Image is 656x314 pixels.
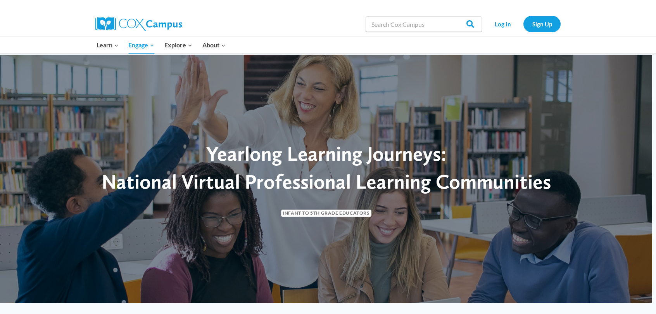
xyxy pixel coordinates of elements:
[486,16,520,32] a: Log In
[164,40,192,50] span: Explore
[202,40,226,50] span: About
[128,40,154,50] span: Engage
[97,40,119,50] span: Learn
[281,210,371,217] span: Infant to 5th Grade Educators
[523,16,561,32] a: Sign Up
[95,17,182,31] img: Cox Campus
[206,141,446,166] span: Yearlong Learning Journeys:
[486,16,561,32] nav: Secondary Navigation
[366,16,482,32] input: Search Cox Campus
[102,169,551,194] span: National Virtual Professional Learning Communities
[91,37,230,53] nav: Primary Navigation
